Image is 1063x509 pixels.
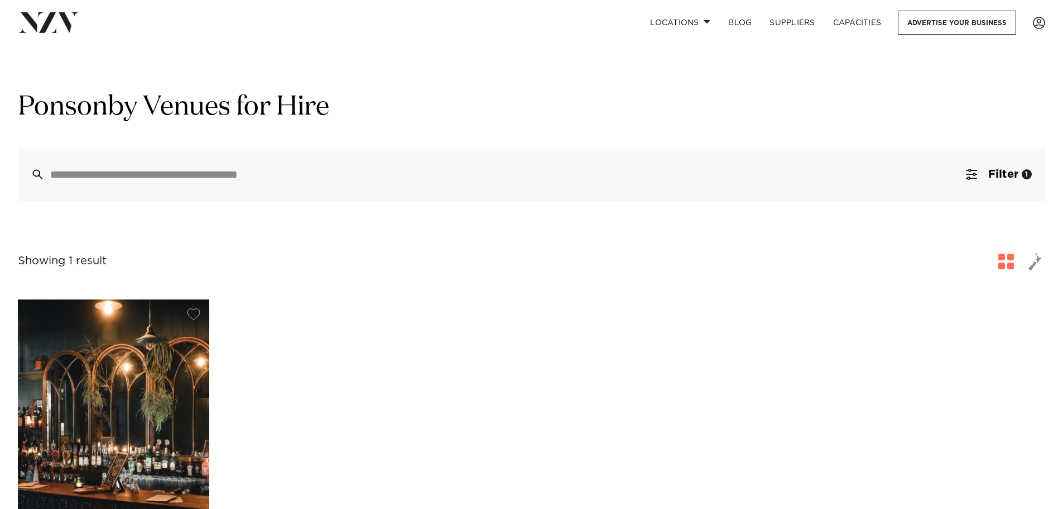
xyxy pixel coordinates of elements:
[641,11,719,35] a: Locations
[1022,169,1032,179] div: 1
[988,169,1018,180] span: Filter
[898,11,1016,35] a: Advertise your business
[18,90,1045,125] h1: Ponsonby Venues for Hire
[719,11,761,35] a: BLOG
[824,11,891,35] a: Capacities
[761,11,824,35] a: SUPPLIERS
[18,12,79,32] img: nzv-logo.png
[953,148,1045,201] button: Filter1
[18,253,107,270] div: Showing 1 result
